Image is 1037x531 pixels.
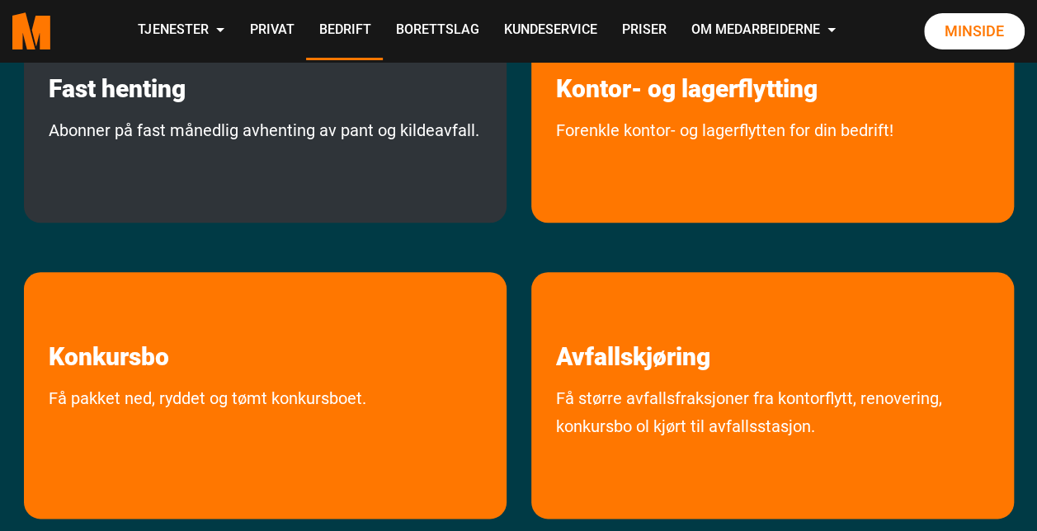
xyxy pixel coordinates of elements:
[125,2,237,60] a: Tjenester
[924,13,1025,49] a: Minside
[491,2,609,60] a: Kundeservice
[531,116,918,214] a: Forenkle kontor- og lagerflytten for din bedrift!
[306,2,383,60] a: Bedrift
[531,272,735,372] a: les mer om Avfallskjøring
[383,2,491,60] a: Borettslag
[24,116,504,214] a: Abonner på fast månedlig avhenting av pant og kildeavfall.
[609,2,678,60] a: Priser
[237,2,306,60] a: Privat
[24,272,194,372] a: les mer om Konkursbo
[531,384,1014,510] a: Få større avfallsfraksjoner kjørt til deponi.
[678,2,848,60] a: Om Medarbeiderne
[24,384,391,482] a: Få pakket ned, ryddet og tømt konkursboet.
